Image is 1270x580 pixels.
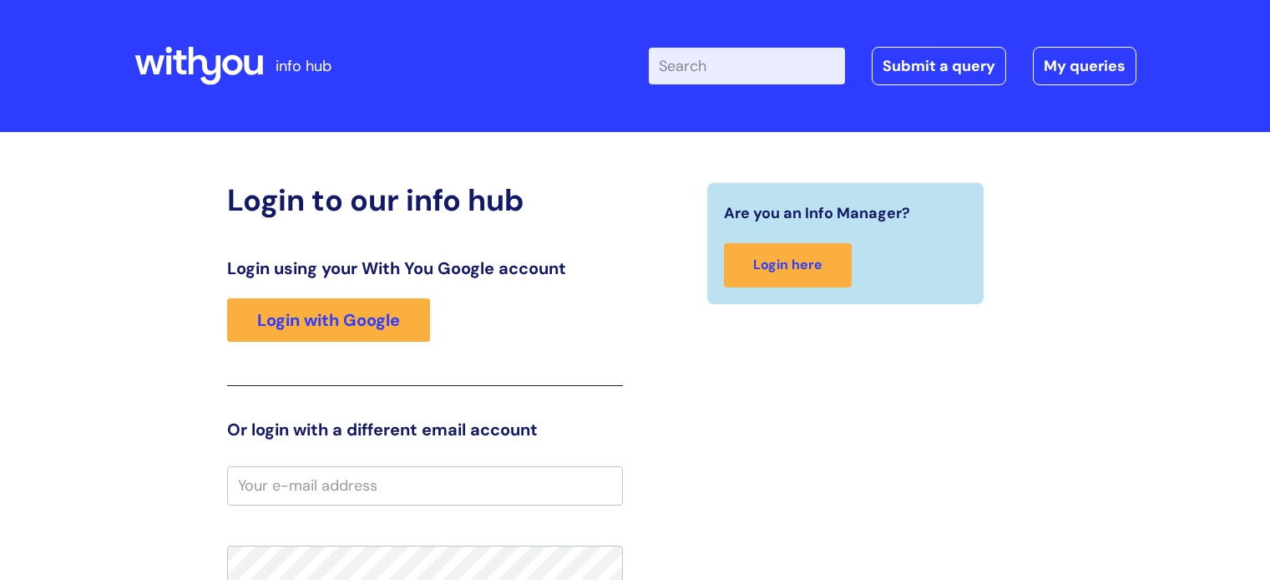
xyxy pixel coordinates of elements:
[227,298,430,342] a: Login with Google
[227,258,623,278] h3: Login using your With You Google account
[649,48,845,84] input: Search
[227,182,623,218] h2: Login to our info hub
[724,200,910,226] span: Are you an Info Manager?
[1033,47,1136,85] a: My queries
[227,420,623,440] h3: Or login with a different email account
[227,466,623,505] input: Your e-mail address
[724,243,852,287] a: Login here
[872,47,1006,85] a: Submit a query
[276,53,331,79] p: info hub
